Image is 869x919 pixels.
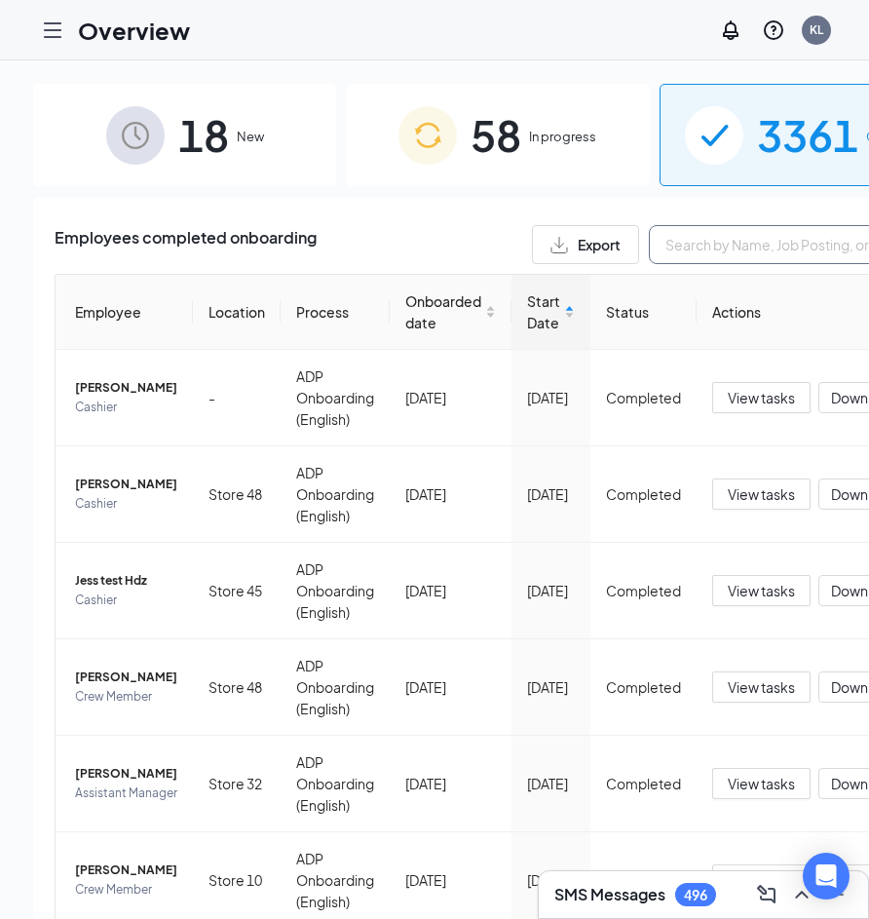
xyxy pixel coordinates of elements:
[55,225,317,264] span: Employees completed onboarding
[728,387,795,408] span: View tasks
[75,861,177,880] span: [PERSON_NAME]
[532,225,639,264] button: Export
[56,275,193,350] th: Employee
[527,483,575,505] div: [DATE]
[193,275,281,350] th: Location
[41,19,64,42] svg: Hamburger
[281,736,390,832] td: ADP Onboarding (English)
[75,475,177,494] span: [PERSON_NAME]
[719,19,742,42] svg: Notifications
[281,639,390,736] td: ADP Onboarding (English)
[405,869,496,891] div: [DATE]
[751,879,782,910] button: ComposeMessage
[684,887,707,903] div: 496
[75,668,177,687] span: [PERSON_NAME]
[762,19,785,42] svg: QuestionInfo
[728,483,795,505] span: View tasks
[728,580,795,601] span: View tasks
[75,378,177,398] span: [PERSON_NAME]
[606,387,681,408] div: Completed
[390,275,511,350] th: Onboarded date
[78,14,190,47] h1: Overview
[405,676,496,698] div: [DATE]
[193,639,281,736] td: Store 48
[578,238,621,251] span: Export
[527,387,575,408] div: [DATE]
[75,784,177,803] span: Assistant Manager
[405,483,496,505] div: [DATE]
[281,275,390,350] th: Process
[527,773,575,794] div: [DATE]
[75,764,177,784] span: [PERSON_NAME]
[237,127,264,146] span: New
[606,869,681,891] div: Completed
[193,543,281,639] td: Store 45
[527,869,575,891] div: [DATE]
[281,543,390,639] td: ADP Onboarding (English)
[193,350,281,446] td: -
[527,676,575,698] div: [DATE]
[757,101,858,169] span: 3361
[728,676,795,698] span: View tasks
[712,671,811,703] button: View tasks
[193,446,281,543] td: Store 48
[75,591,177,610] span: Cashier
[606,580,681,601] div: Completed
[178,101,229,169] span: 18
[755,883,778,906] svg: ComposeMessage
[712,864,811,896] button: View tasks
[554,884,665,905] h3: SMS Messages
[712,575,811,606] button: View tasks
[75,880,177,900] span: Crew Member
[75,687,177,707] span: Crew Member
[606,676,681,698] div: Completed
[75,571,177,591] span: Jess test Hdz
[712,479,811,510] button: View tasks
[786,879,817,910] button: ChevronUp
[790,883,813,906] svg: ChevronUp
[527,290,560,333] span: Start Date
[712,382,811,413] button: View tasks
[405,387,496,408] div: [DATE]
[606,483,681,505] div: Completed
[75,494,177,514] span: Cashier
[281,446,390,543] td: ADP Onboarding (English)
[405,773,496,794] div: [DATE]
[405,580,496,601] div: [DATE]
[75,398,177,417] span: Cashier
[471,101,521,169] span: 58
[527,580,575,601] div: [DATE]
[405,290,481,333] span: Onboarded date
[193,736,281,832] td: Store 32
[803,853,850,900] div: Open Intercom Messenger
[728,869,795,891] span: View tasks
[590,275,697,350] th: Status
[728,773,795,794] span: View tasks
[606,773,681,794] div: Completed
[529,127,596,146] span: In progress
[810,21,823,38] div: KL
[281,350,390,446] td: ADP Onboarding (English)
[712,768,811,799] button: View tasks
